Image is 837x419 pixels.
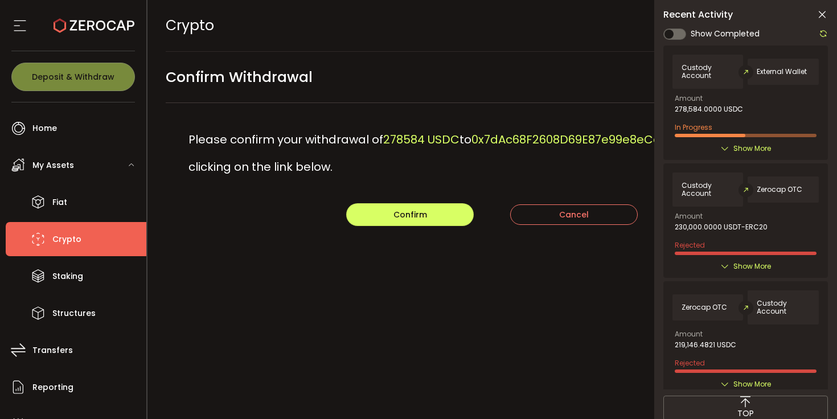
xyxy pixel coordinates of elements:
[32,73,114,81] span: Deposit & Withdraw
[393,209,427,220] span: Confirm
[733,143,771,154] span: Show More
[346,203,474,226] button: Confirm
[675,223,768,231] span: 230,000.0000 USDT-ERC20
[52,268,83,285] span: Staking
[52,305,96,322] span: Structures
[675,105,743,113] span: 278,584.0000 USDC
[675,213,703,220] span: Amount
[32,120,57,137] span: Home
[733,379,771,390] span: Show More
[383,132,459,147] span: 278584 USDC
[166,64,313,90] span: Confirm Withdrawal
[675,358,705,368] span: Rejected
[471,132,760,147] span: 0x7dAc68F2608D69E87e99e8eCae1E036B5c8af8e6
[682,303,727,311] span: Zerocap OTC
[188,132,383,147] span: Please confirm your withdrawal of
[32,157,74,174] span: My Assets
[510,204,638,225] button: Cancel
[691,28,760,40] span: Show Completed
[780,364,837,419] div: Widżet czatu
[733,261,771,272] span: Show More
[780,364,837,419] iframe: Chat Widget
[675,240,705,250] span: Rejected
[559,209,589,220] span: Cancel
[757,186,802,194] span: Zerocap OTC
[52,231,81,248] span: Crypto
[675,331,703,338] span: Amount
[675,341,736,349] span: 219,146.4821 USDC
[52,194,67,211] span: Fiat
[682,64,735,80] span: Custody Account
[675,95,703,102] span: Amount
[166,15,214,35] span: Crypto
[32,342,73,359] span: Transfers
[32,379,73,396] span: Reporting
[663,10,733,19] span: Recent Activity
[757,68,807,76] span: External Wallet
[459,132,471,147] span: to
[757,299,810,315] span: Custody Account
[682,182,735,198] span: Custody Account
[11,63,135,91] button: Deposit & Withdraw
[675,122,712,132] span: In Progress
